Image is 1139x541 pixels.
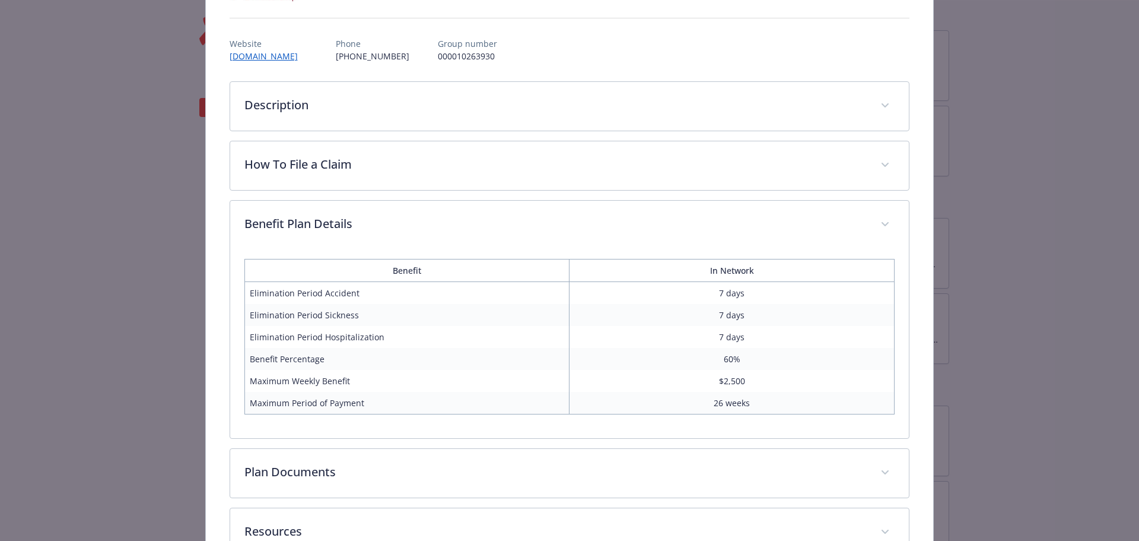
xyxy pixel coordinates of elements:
td: 26 weeks [569,392,895,415]
p: Plan Documents [244,463,867,481]
td: 60% [569,348,895,370]
p: 000010263930 [438,50,497,62]
p: How To File a Claim [244,156,867,173]
td: 7 days [569,282,895,305]
p: Benefit Plan Details [244,215,867,233]
td: $2,500 [569,370,895,392]
a: [DOMAIN_NAME] [230,50,307,62]
td: 7 days [569,304,895,326]
p: Phone [336,37,409,50]
p: Website [230,37,307,50]
td: Maximum Period of Payment [244,392,569,415]
td: Elimination Period Hospitalization [244,326,569,348]
td: Elimination Period Accident [244,282,569,305]
th: In Network [569,260,895,282]
p: Description [244,96,867,114]
td: Elimination Period Sickness [244,304,569,326]
p: [PHONE_NUMBER] [336,50,409,62]
div: How To File a Claim [230,141,909,190]
td: Maximum Weekly Benefit [244,370,569,392]
td: Benefit Percentage [244,348,569,370]
div: Benefit Plan Details [230,249,909,438]
p: Resources [244,523,867,540]
div: Plan Documents [230,449,909,498]
th: Benefit [244,260,569,282]
div: Description [230,82,909,131]
div: Benefit Plan Details [230,201,909,249]
p: Group number [438,37,497,50]
td: 7 days [569,326,895,348]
